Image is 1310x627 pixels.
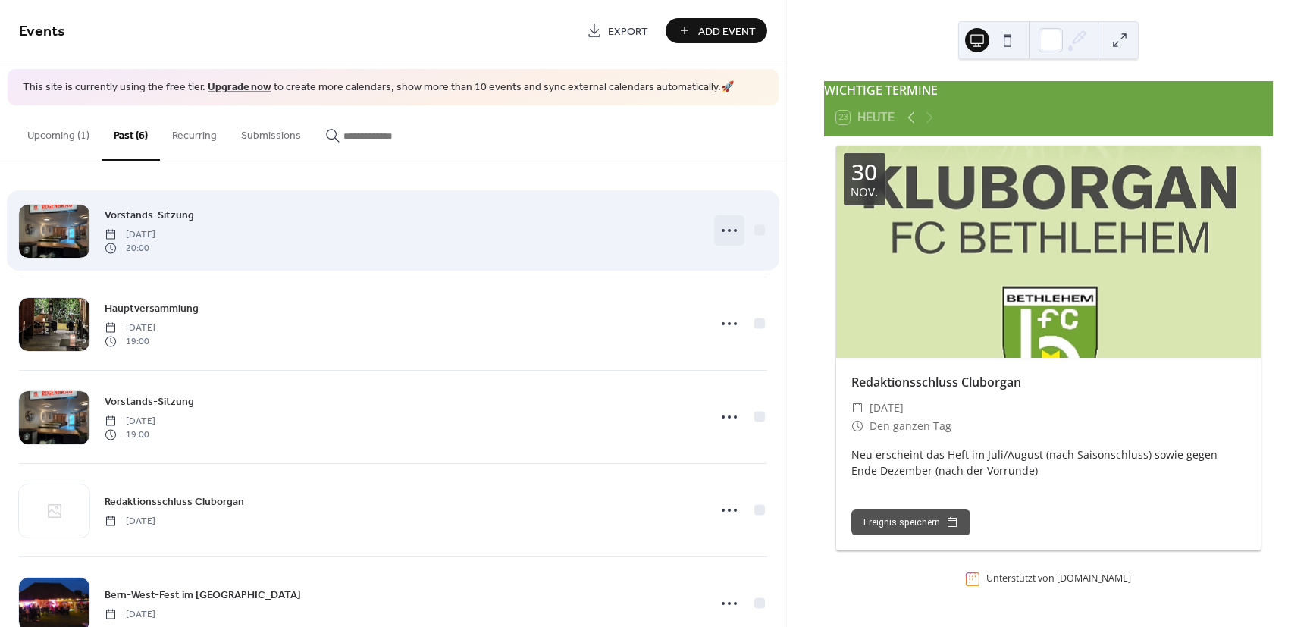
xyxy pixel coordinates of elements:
[1057,572,1131,585] a: [DOMAIN_NAME]
[870,399,904,417] span: [DATE]
[836,447,1261,478] div: Neu erscheint das Heft im Juli/August (nach Saisonschluss) sowie gegen Ende Dezember (nach der Vo...
[698,24,756,39] span: Add Event
[105,414,155,428] span: [DATE]
[105,586,301,603] a: Bern-West-Fest im [GEOGRAPHIC_DATA]
[105,300,199,316] span: Hauptversammlung
[229,105,313,159] button: Submissions
[105,494,244,509] span: Redaktionsschluss Cluborgan
[105,227,155,241] span: [DATE]
[986,572,1131,585] div: Unterstützt von
[105,493,244,510] a: Redaktionsschluss Cluborgan
[105,587,301,603] span: Bern-West-Fest im [GEOGRAPHIC_DATA]
[851,417,863,435] div: ​
[608,24,648,39] span: Export
[666,18,767,43] button: Add Event
[15,105,102,159] button: Upcoming (1)
[105,206,194,224] a: Vorstands-Sitzung
[105,393,194,410] a: Vorstands-Sitzung
[105,299,199,317] a: Hauptversammlung
[836,373,1261,391] div: Redaktionsschluss Cluborgan
[160,105,229,159] button: Recurring
[208,77,271,98] a: Upgrade now
[105,242,155,256] span: 20:00
[105,393,194,409] span: Vorstands-Sitzung
[105,335,155,349] span: 19:00
[851,509,970,535] button: Ereignis speichern
[23,80,734,96] span: This site is currently using the free tier. to create more calendars, show more than 10 events an...
[575,18,660,43] a: Export
[870,417,951,435] span: Den ganzen Tag
[105,607,155,621] span: [DATE]
[105,207,194,223] span: Vorstands-Sitzung
[824,81,1273,99] div: WICHTIGE TERMINE
[105,514,155,528] span: [DATE]
[102,105,160,161] button: Past (6)
[105,428,155,442] span: 19:00
[851,399,863,417] div: ​
[105,321,155,334] span: [DATE]
[19,17,65,46] span: Events
[851,161,877,183] div: 30
[851,187,878,198] div: Nov.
